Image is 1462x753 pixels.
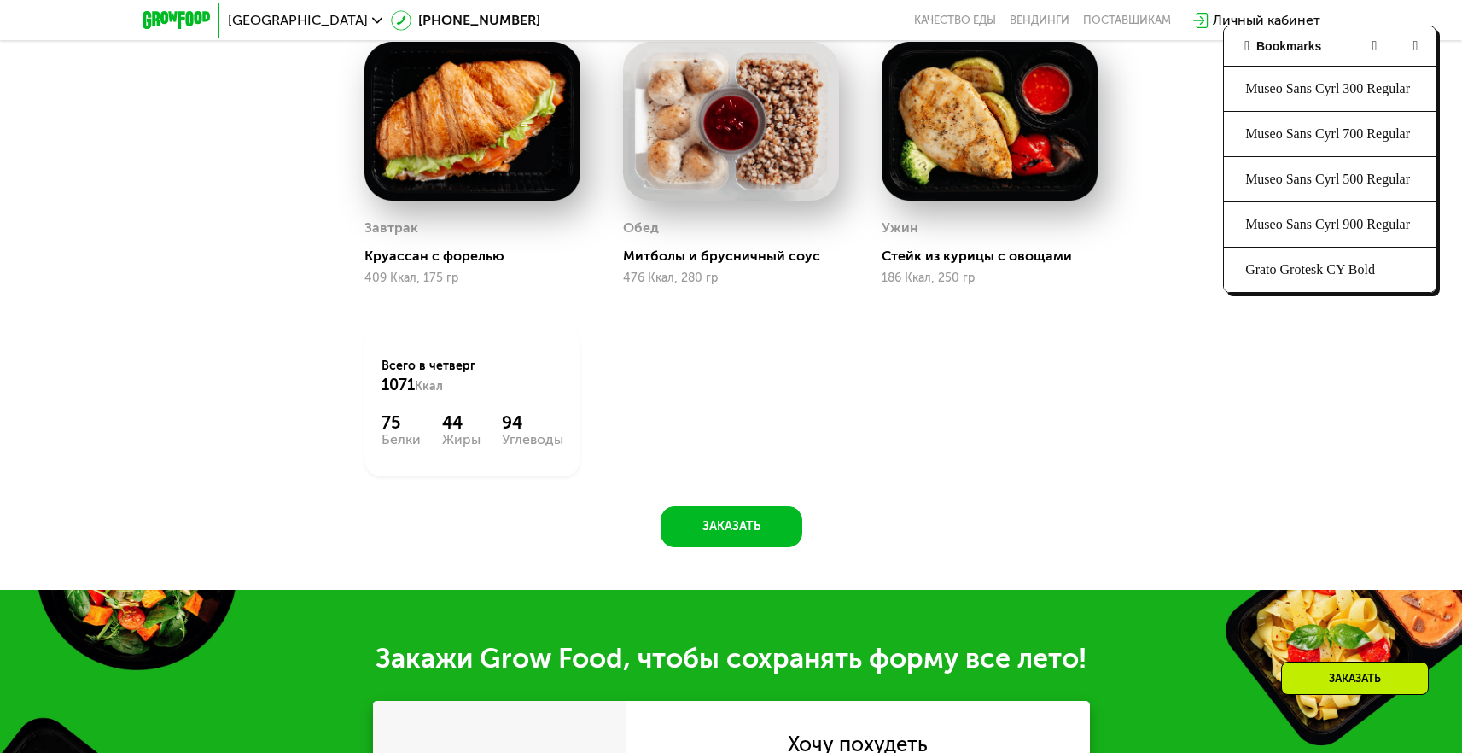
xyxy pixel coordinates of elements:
span: Ккал [415,379,443,394]
div: 75 [382,412,421,433]
div: Завтрак [364,215,418,241]
div: Всего в четверг [382,358,563,395]
div: Обед [623,215,659,241]
div: 476 Ккал, 280 гр [623,271,839,285]
div: поставщикам [1083,14,1171,27]
div: Стейк из курицы с овощами [882,248,1111,265]
a: Качество еды [914,14,996,27]
a: [PHONE_NUMBER] [391,10,540,31]
button: Заказать [661,506,802,547]
div: Митболы и брусничный соус [623,248,853,265]
span: 1071 [382,376,415,394]
div: 186 Ккал, 250 гр [882,271,1098,285]
span: [GEOGRAPHIC_DATA] [228,14,368,27]
div: Личный кабинет [1213,10,1320,31]
a: Вендинги [1010,14,1069,27]
div: Ужин [882,215,918,241]
div: 409 Ккал, 175 гр [364,271,580,285]
div: Заказать [1281,662,1429,695]
div: 44 [442,412,481,433]
div: 94 [502,412,563,433]
div: Круассан с форелью [364,248,594,265]
div: Белки [382,433,421,447]
div: Жиры [442,433,481,447]
div: Углеводы [502,433,563,447]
